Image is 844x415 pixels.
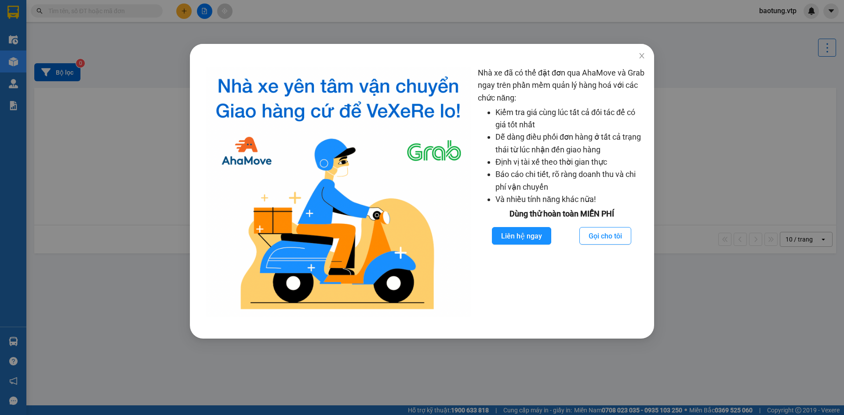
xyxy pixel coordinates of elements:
div: Dùng thử hoàn toàn MIỄN PHÍ [478,208,645,220]
li: Kiểm tra giá cùng lúc tất cả đối tác để có giá tốt nhất [495,106,645,131]
li: Định vị tài xế theo thời gian thực [495,156,645,168]
span: close [638,52,645,59]
li: Dễ dàng điều phối đơn hàng ở tất cả trạng thái từ lúc nhận đến giao hàng [495,131,645,156]
span: Liên hệ ngay [501,231,542,242]
li: Và nhiều tính năng khác nữa! [495,193,645,206]
span: Gọi cho tôi [589,231,622,242]
button: Gọi cho tôi [579,227,631,245]
button: Close [629,44,654,69]
img: logo [206,67,471,317]
li: Báo cáo chi tiết, rõ ràng doanh thu và chi phí vận chuyển [495,168,645,193]
div: Nhà xe đã có thể đặt đơn qua AhaMove và Grab ngay trên phần mềm quản lý hàng hoá với các chức năng: [478,67,645,317]
button: Liên hệ ngay [492,227,551,245]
